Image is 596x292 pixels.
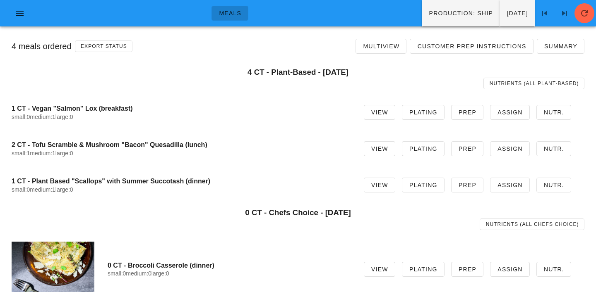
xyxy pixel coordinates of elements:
[80,43,127,49] span: Export Status
[363,43,399,50] span: Multiview
[30,114,55,120] span: medium:1
[458,182,476,188] span: Prep
[490,178,530,192] a: Assign
[458,145,476,152] span: Prep
[497,182,523,188] span: Assign
[490,105,530,120] a: Assign
[402,262,445,277] a: Plating
[417,43,526,50] span: Customer Prep Instructions
[506,10,528,17] span: [DATE]
[55,186,73,193] span: large:0
[126,270,151,277] span: medium:0
[409,266,437,273] span: Plating
[543,145,564,152] span: Nutr.
[409,145,437,152] span: Plating
[428,10,493,17] span: Production: ship
[12,114,30,120] span: small:0
[364,178,395,192] a: View
[489,81,579,86] span: Nutrients (all Plant-Based)
[536,178,571,192] a: Nutr.
[409,109,437,116] span: Plating
[536,262,571,277] a: Nutr.
[536,105,571,120] a: Nutr.
[12,150,30,157] span: small:1
[490,262,530,277] a: Assign
[497,266,523,273] span: Assign
[543,182,564,188] span: Nutr.
[543,109,564,116] span: Nutr.
[451,178,483,192] a: Prep
[536,141,571,156] a: Nutr.
[458,109,476,116] span: Prep
[364,105,395,120] a: View
[108,270,126,277] span: small:0
[409,182,437,188] span: Plating
[75,40,133,52] button: Export Status
[55,150,73,157] span: large:0
[371,109,388,116] span: View
[371,145,388,152] span: View
[356,39,406,54] a: Multiview
[458,266,476,273] span: Prep
[451,141,483,156] a: Prep
[12,186,30,193] span: small:0
[12,68,584,77] h3: 4 CT - Plant-Based - [DATE]
[480,218,584,230] a: Nutrients (all Chefs Choice)
[12,141,351,149] h4: 2 CT - Tofu Scramble & Mushroom "Bacon" Quesadilla (lunch)
[402,141,445,156] a: Plating
[371,266,388,273] span: View
[543,266,564,273] span: Nutr.
[497,109,523,116] span: Assign
[402,178,445,192] a: Plating
[211,6,248,21] a: Meals
[483,78,584,89] a: Nutrients (all Plant-Based)
[485,221,579,227] span: Nutrients (all Chefs Choice)
[151,270,169,277] span: large:0
[544,43,577,50] span: Summary
[12,42,72,51] span: 4 meals ordered
[497,145,523,152] span: Assign
[371,182,388,188] span: View
[537,39,584,54] a: Summary
[12,177,351,185] h4: 1 CT - Plant Based "Scallops" with Summer Succotash (dinner)
[490,141,530,156] a: Assign
[30,150,55,157] span: medium:1
[55,114,73,120] span: large:0
[451,105,483,120] a: Prep
[108,261,351,269] h4: 0 CT - Broccoli Casserole (dinner)
[410,39,533,54] a: Customer Prep Instructions
[30,186,55,193] span: medium:1
[402,105,445,120] a: Plating
[12,104,351,112] h4: 1 CT - Vegan "Salmon" Lox (breakfast)
[364,262,395,277] a: View
[12,208,584,217] h3: 0 CT - Chefs Choice - [DATE]
[451,262,483,277] a: Prep
[219,10,241,17] span: Meals
[364,141,395,156] a: View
